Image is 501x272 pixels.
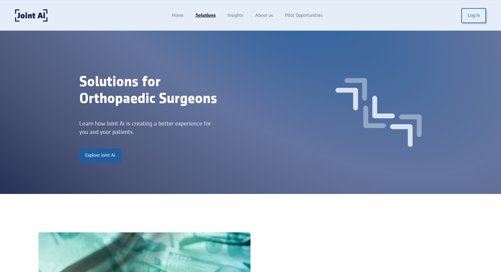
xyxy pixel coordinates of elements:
[15,9,47,22] a: home
[166,10,190,21] a: Home
[222,10,249,21] a: Insights
[79,148,121,163] a: Explore Joint Ai
[279,10,329,21] a: Pilot Opportunities
[79,74,267,107] div: Solutions for Orthopaedic Surgeons
[190,10,222,21] a: Solutions
[461,8,486,23] a: Log in
[249,10,279,21] a: About us
[79,119,211,136] div: Learn how Joint Ai is creating a better experience for you and your patients.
